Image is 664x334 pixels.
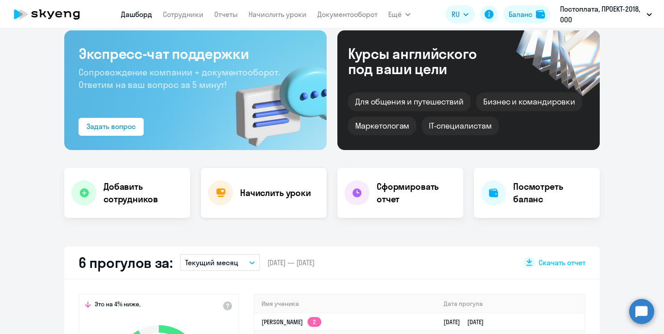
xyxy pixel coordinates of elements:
[79,45,312,63] h3: Экспресс-чат поддержки
[348,92,471,111] div: Для общения и путешествий
[185,257,238,268] p: Текущий месяц
[79,118,144,136] button: Задать вопрос
[261,318,321,326] a: [PERSON_NAME]2
[348,117,416,135] div: Маркетологам
[240,187,311,199] h4: Начислить уроки
[445,5,475,23] button: RU
[163,10,203,19] a: Сотрудники
[476,92,582,111] div: Бизнес и командировки
[249,10,307,19] a: Начислить уроки
[307,317,321,327] app-skyeng-badge: 2
[513,180,593,205] h4: Посмотреть баланс
[104,180,183,205] h4: Добавить сотрудников
[377,180,456,205] h4: Сформировать отчет
[121,10,152,19] a: Дашборд
[444,318,491,326] a: [DATE][DATE]
[214,10,238,19] a: Отчеты
[348,46,501,76] div: Курсы английского под ваши цели
[388,5,411,23] button: Ещё
[317,10,378,19] a: Документооборот
[503,5,550,23] button: Балансbalance
[267,258,315,267] span: [DATE] — [DATE]
[87,121,136,132] div: Задать вопрос
[79,67,280,90] span: Сопровождение компании + документооборот. Ответим на ваш вопрос за 5 минут!
[223,50,327,150] img: bg-img
[560,4,643,25] p: Постоплата, ПРОЕКТ-2018, ООО
[509,9,532,20] div: Баланс
[452,9,460,20] span: RU
[436,295,585,313] th: Дата прогула
[536,10,545,19] img: balance
[180,254,260,271] button: Текущий месяц
[388,9,402,20] span: Ещё
[95,300,141,311] span: Это на 4% ниже,
[556,4,656,25] button: Постоплата, ПРОЕКТ-2018, ООО
[539,258,585,267] span: Скачать отчет
[79,254,173,271] h2: 6 прогулов за:
[254,295,436,313] th: Имя ученика
[422,117,498,135] div: IT-специалистам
